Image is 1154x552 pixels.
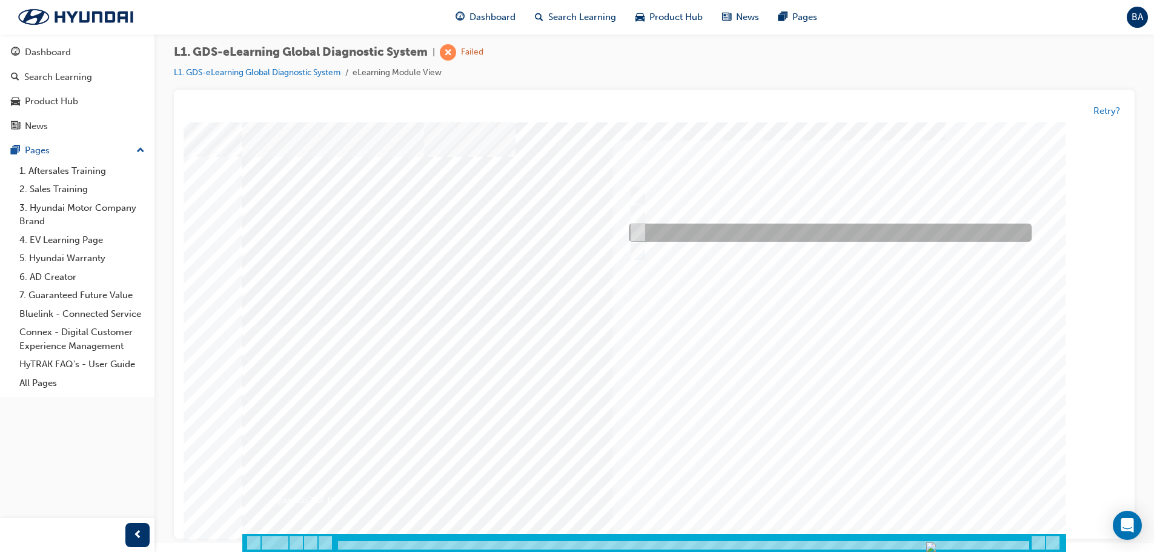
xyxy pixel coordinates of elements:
button: Pages [5,139,150,162]
div: Question 7 of 15 [89,368,161,387]
a: Product Hub [5,90,150,113]
span: Product Hub [649,10,703,24]
div: Dashboard [25,45,71,59]
span: news-icon [722,10,731,25]
a: news-iconNews [712,5,769,30]
span: search-icon [11,72,19,83]
div: Failed [461,47,483,58]
span: guage-icon [456,10,465,25]
a: Search Learning [5,66,150,88]
span: guage-icon [11,47,20,58]
span: BA [1132,10,1143,24]
img: Trak [6,4,145,30]
a: 3. Hyundai Motor Company Brand [15,199,150,231]
a: All Pages [15,374,150,393]
span: pages-icon [11,145,20,156]
a: 4. EV Learning Page [15,231,150,250]
button: BA [1127,7,1148,28]
a: 7. Guaranteed Future Value [15,286,150,305]
span: Pages [792,10,817,24]
a: 1. Aftersales Training [15,162,150,181]
a: pages-iconPages [769,5,827,30]
a: Dashboard [5,41,150,64]
a: 6. AD Creator [15,268,150,287]
span: car-icon [635,10,645,25]
div: Pages [25,144,50,158]
span: News [736,10,759,24]
div: Open Intercom Messenger [1113,511,1142,540]
span: Dashboard [469,10,516,24]
span: | [433,45,435,59]
img: Thumb.png [743,420,752,430]
div: Product Hub [25,95,78,108]
div: Search Learning [24,70,92,84]
span: car-icon [11,96,20,107]
a: Connex - Digital Customer Experience Management [15,323,150,355]
a: search-iconSearch Learning [525,5,626,30]
span: pages-icon [778,10,788,25]
a: guage-iconDashboard [446,5,525,30]
span: L1. GDS-eLearning Global Diagnostic System [174,45,428,59]
div: News [25,119,48,133]
a: News [5,115,150,138]
span: Search Learning [548,10,616,24]
a: 2. Sales Training [15,180,150,199]
span: news-icon [11,121,20,132]
span: search-icon [535,10,543,25]
a: L1. GDS-eLearning Global Diagnostic System [174,67,340,78]
a: HyTRAK FAQ's - User Guide [15,355,150,374]
div: Progress, Slide 1 of 83 [743,420,752,430]
a: car-iconProduct Hub [626,5,712,30]
button: Retry? [1093,104,1120,118]
button: DashboardSearch LearningProduct HubNews [5,39,150,139]
a: Bluelink - Connected Service [15,305,150,324]
span: learningRecordVerb_FAIL-icon [440,44,456,61]
a: 5. Hyundai Warranty [15,249,150,268]
span: up-icon [136,143,145,159]
span: prev-icon [133,528,142,543]
li: eLearning Module View [353,66,442,80]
